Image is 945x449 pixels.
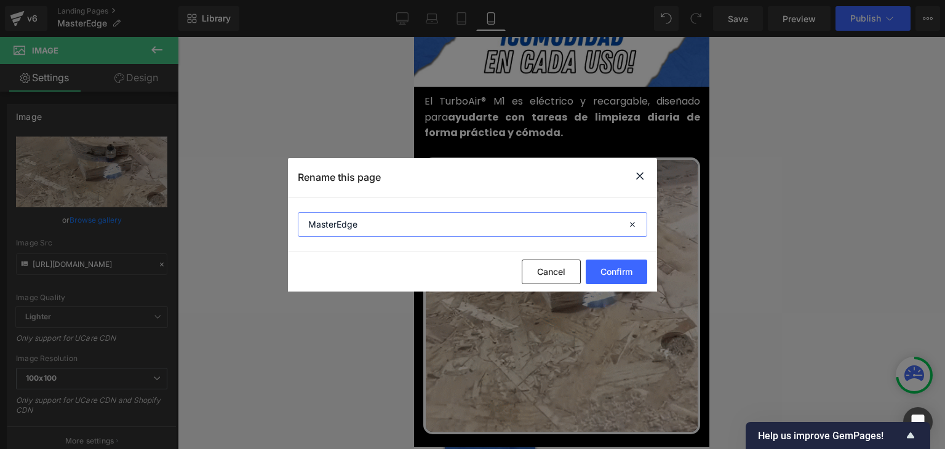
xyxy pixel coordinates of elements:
[522,260,581,284] button: Cancel
[758,430,903,442] span: Help us improve GemPages!
[298,171,381,183] p: Rename this page
[10,73,286,103] strong: ayudarte con tareas de limpieza diaria de forma práctica y cómoda.
[10,57,286,103] font: El TurboAir® M1 es eléctrico y recargable, diseñado para
[586,260,647,284] button: Confirm
[758,428,918,443] button: Show survey - Help us improve GemPages!
[903,407,933,437] div: Open Intercom Messenger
